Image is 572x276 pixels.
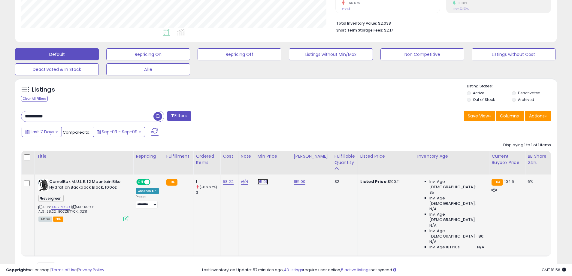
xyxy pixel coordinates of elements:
b: CamelBak M.U.L.E. 12 Mountain Bike Hydration Backpack Black, 100oz [49,179,122,192]
label: Archived [518,97,534,102]
label: Active [473,90,484,96]
div: Last InventoryLab Update: 57 minutes ago, require user action, not synced. [202,267,566,273]
div: Preset: [136,195,159,208]
div: seller snap | | [6,267,104,273]
button: Listings without Min/Max [289,48,373,60]
small: Prev: 3 [342,7,350,11]
small: Prev: 52.50% [453,7,469,11]
span: All listings currently available for purchase on Amazon [38,217,52,222]
a: 43 listings [284,267,303,273]
small: -66.67% [345,1,360,5]
span: Inv. Age 181 Plus: [429,244,461,250]
div: Fulfillment [166,153,191,159]
span: 35 [429,190,434,195]
span: evergreen [38,195,64,202]
div: Amazon AI * [136,188,159,194]
span: FBA [53,217,63,222]
div: BB Share 24h. [528,153,549,166]
a: Privacy Policy [78,267,104,273]
a: 5 active listings [341,267,371,273]
div: Displaying 1 to 1 of 1 items [503,142,551,148]
button: Default [15,48,99,60]
div: Min Price [258,153,289,159]
span: $2.17 [384,27,393,33]
div: Current Buybox Price [492,153,522,166]
button: Filters [167,111,191,121]
div: $100.11 [360,179,410,184]
span: N/A [429,206,437,212]
div: 6% [528,179,547,184]
button: Repricing On [106,48,190,60]
div: Clear All Filters [21,96,48,102]
a: N/A [241,179,248,185]
div: Ordered Items [196,153,218,166]
div: Listed Price [360,153,412,159]
div: Cost [223,153,236,159]
small: (-66.67%) [200,185,217,190]
span: | SKU: RS-O-ALS_58.22_B0CZR11YCK_3231 [38,205,95,214]
label: Deactivated [518,90,540,96]
div: Inventory Age [417,153,486,159]
button: Actions [525,111,551,121]
img: 41QqXw55TEL._SL40_.jpg [38,179,48,191]
p: Listing States: [467,83,557,89]
label: Out of Stock [473,97,495,102]
b: Short Term Storage Fees: [336,28,383,33]
span: Sep-03 - Sep-09 [102,129,138,135]
button: Non Competitive [380,48,464,60]
button: Listings without Cost [472,48,555,60]
span: ON [137,180,144,185]
a: 58.22 [223,179,234,185]
b: Total Inventory Value: [336,21,377,26]
b: Listed Price: [360,179,388,184]
span: Compared to: [63,129,90,135]
small: FBA [492,179,503,186]
div: 3 [196,190,220,195]
div: Repricing [136,153,161,159]
span: N/A [477,244,484,250]
span: 2025-09-17 18:56 GMT [542,267,566,273]
button: Last 7 Days [22,127,62,137]
a: B0CZR11YCK [51,205,70,210]
a: 185.00 [294,179,306,185]
button: Deactivated & In Stock [15,63,99,75]
button: Allie [106,63,190,75]
li: $2,038 [336,19,546,26]
button: Save View [464,111,495,121]
h5: Listings [32,86,55,94]
button: Repricing Off [198,48,281,60]
div: 1 [196,179,220,184]
small: FBA [166,179,177,186]
span: Inv. Age [DEMOGRAPHIC_DATA]: [429,179,484,190]
div: Title [37,153,131,159]
div: Fulfillable Quantity [334,153,355,166]
div: [PERSON_NAME] [294,153,329,159]
span: 104.5 [504,179,514,184]
span: OFF [150,180,159,185]
a: 95.96 [258,179,268,185]
small: 0.08% [455,1,468,5]
span: N/A [429,239,437,244]
span: Columns [500,113,519,119]
button: Sep-03 - Sep-09 [93,127,145,137]
span: Inv. Age [DEMOGRAPHIC_DATA]-180: [429,228,484,239]
div: Note [241,153,253,159]
button: Columns [496,111,524,121]
a: Terms of Use [51,267,77,273]
span: Inv. Age [DEMOGRAPHIC_DATA]: [429,196,484,206]
span: Inv. Age [DEMOGRAPHIC_DATA]: [429,212,484,223]
span: N/A [429,223,437,228]
div: ASIN: [38,179,129,221]
span: Last 7 Days [31,129,54,135]
strong: Copyright [6,267,28,273]
div: 32 [334,179,353,184]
